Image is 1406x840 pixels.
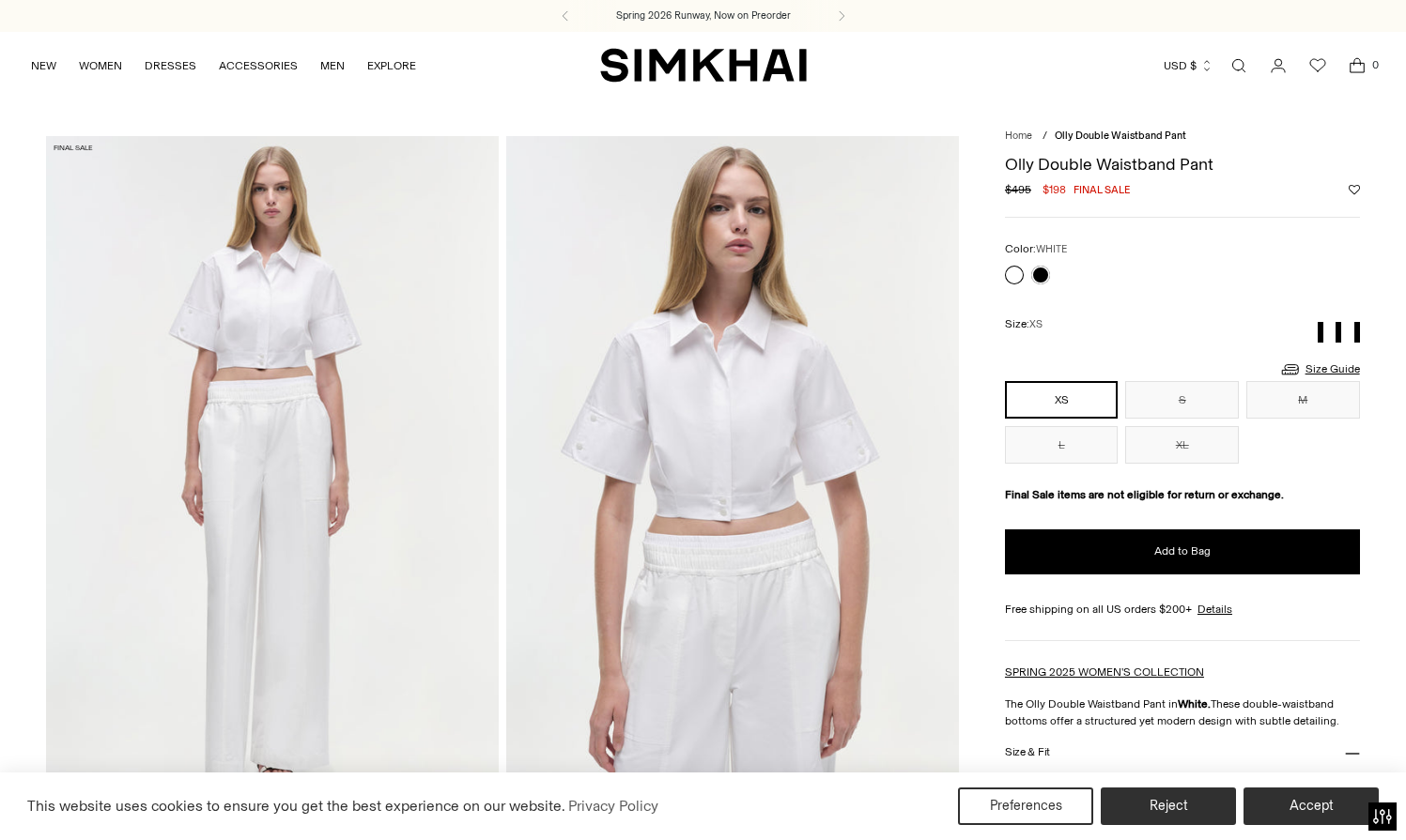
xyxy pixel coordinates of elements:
[1005,529,1360,574] button: Add to Bag
[1349,184,1360,195] button: Add to Wishlist
[1029,318,1043,330] span: XS
[1005,381,1119,419] button: XS
[1164,45,1213,86] button: USD $
[1005,156,1360,173] h1: Olly Double Waistband Pant
[1259,47,1297,84] a: Go to the account page
[1005,601,1360,618] div: Free shipping on all US orders $200+
[1246,381,1360,419] button: M
[1178,697,1211,710] strong: White.
[1005,665,1204,679] a: SPRING 2025 WOMEN'S COLLECTION
[1005,746,1050,758] h3: Size & Fit
[1005,240,1067,258] label: Color:
[1220,47,1258,84] a: Open search modal
[219,45,298,86] a: ACCESSORIES
[1338,47,1376,84] a: Open cart modal
[1197,601,1232,618] a: Details
[1043,181,1066,198] span: $198
[46,136,499,814] img: Olly Double Waistband Pant
[565,792,661,820] a: Privacy Policy (opens in a new tab)
[958,787,1093,825] button: Preferences
[320,45,345,86] a: MEN
[1036,243,1067,255] span: WHITE
[1279,358,1360,381] a: Size Guide
[367,45,416,86] a: EXPLORE
[1244,787,1379,825] button: Accept
[1005,130,1032,142] a: Home
[1005,129,1360,145] nav: breadcrumbs
[1043,129,1047,145] div: /
[145,45,196,86] a: DRESSES
[1154,543,1211,559] span: Add to Bag
[600,47,807,84] a: SIMKHAI
[1367,56,1383,73] span: 0
[1055,130,1186,142] span: Olly Double Waistband Pant
[1005,695,1360,729] p: The Olly Double Waistband Pant in These double-waistband bottoms offer a structured yet modern de...
[1005,488,1284,501] strong: Final Sale items are not eligible for return or exchange.
[506,136,959,814] img: Olly Double Waistband Pant
[1125,381,1239,419] button: S
[1101,787,1236,825] button: Reject
[1005,729,1360,777] button: Size & Fit
[1005,181,1031,198] s: $495
[27,797,565,815] span: This website uses cookies to ensure you get the best experience on our website.
[1005,315,1043,333] label: Size:
[1125,426,1239,464] button: XL
[79,45,122,86] a: WOMEN
[1005,426,1119,464] button: L
[1299,47,1336,84] a: Wishlist
[31,45,56,86] a: NEW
